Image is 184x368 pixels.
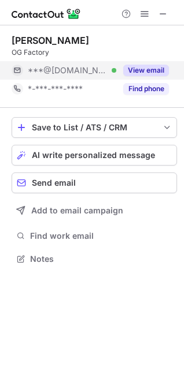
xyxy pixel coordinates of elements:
[32,123,157,132] div: Save to List / ATS / CRM
[12,117,177,138] button: save-profile-one-click
[12,145,177,166] button: AI write personalized message
[12,172,177,193] button: Send email
[30,254,172,264] span: Notes
[32,151,155,160] span: AI write personalized message
[31,206,123,215] span: Add to email campaign
[12,200,177,221] button: Add to email campaign
[123,83,169,95] button: Reveal Button
[12,35,89,46] div: [PERSON_NAME]
[32,178,76,187] span: Send email
[30,231,172,241] span: Find work email
[123,65,169,76] button: Reveal Button
[12,47,177,58] div: OG Factory
[12,228,177,244] button: Find work email
[12,7,81,21] img: ContactOut v5.3.10
[12,251,177,267] button: Notes
[28,65,108,76] span: ***@[DOMAIN_NAME]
